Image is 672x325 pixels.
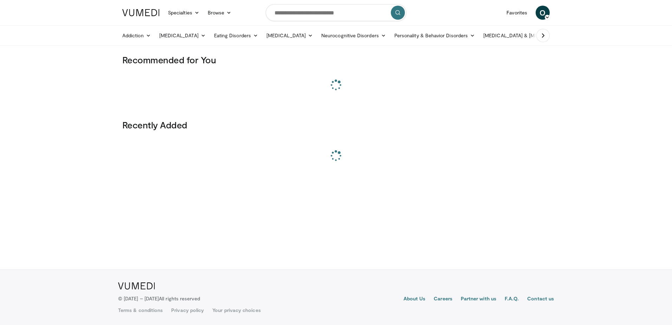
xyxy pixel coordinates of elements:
a: Browse [203,6,236,20]
h3: Recently Added [122,119,550,130]
a: Personality & Behavior Disorders [390,28,479,43]
span: All rights reserved [159,295,200,301]
a: Neurocognitive Disorders [317,28,390,43]
a: Specialties [164,6,203,20]
p: © [DATE] – [DATE] [118,295,200,302]
a: [MEDICAL_DATA] & [MEDICAL_DATA] [479,28,580,43]
a: Partner with us [461,295,496,304]
a: Addiction [118,28,155,43]
a: [MEDICAL_DATA] [262,28,317,43]
a: Eating Disorders [210,28,262,43]
a: F.A.Q. [505,295,519,304]
h3: Recommended for You [122,54,550,65]
a: Privacy policy [171,307,204,314]
input: Search topics, interventions [266,4,406,21]
a: Terms & conditions [118,307,163,314]
a: Contact us [527,295,554,304]
a: About Us [403,295,426,304]
a: Your privacy choices [212,307,260,314]
a: [MEDICAL_DATA] [155,28,210,43]
img: VuMedi Logo [122,9,160,16]
img: VuMedi Logo [118,282,155,289]
a: O [536,6,550,20]
a: Careers [434,295,452,304]
a: Favorites [502,6,531,20]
